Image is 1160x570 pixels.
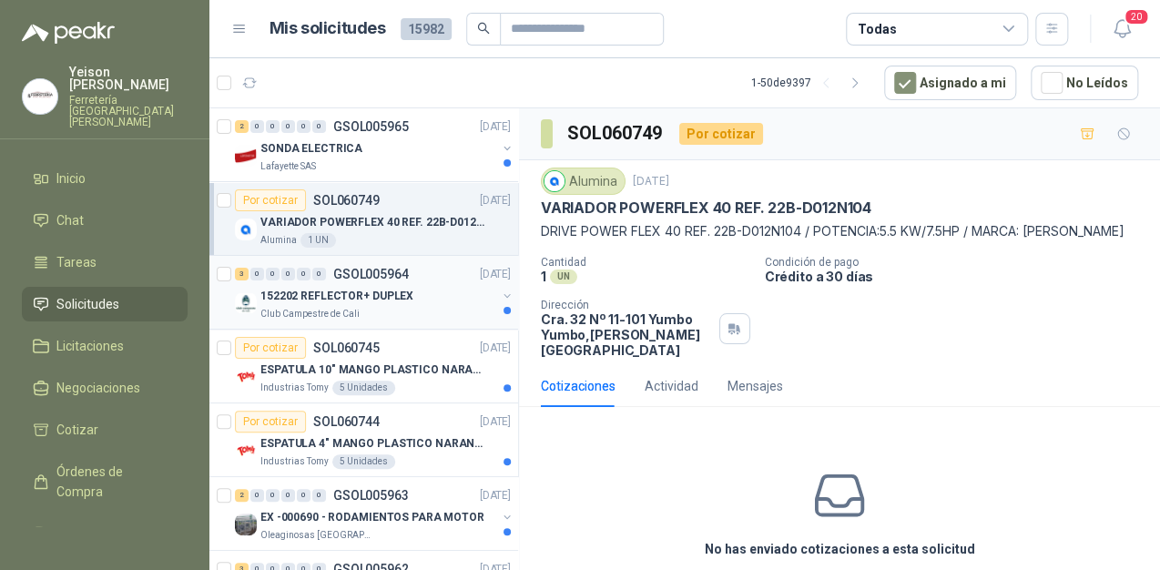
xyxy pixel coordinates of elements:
a: Órdenes de Compra [22,454,188,509]
div: 2 [235,489,249,502]
span: Solicitudes [56,294,119,314]
p: 1 [541,269,546,284]
p: [DATE] [480,192,511,209]
div: Todas [858,19,896,39]
span: Chat [56,210,84,230]
img: Company Logo [235,145,257,167]
div: 5 Unidades [332,381,395,395]
div: 0 [297,268,310,280]
p: [DATE] [480,487,511,504]
h1: Mis solicitudes [270,15,386,42]
div: 1 - 50 de 9397 [751,68,870,97]
img: Company Logo [235,440,257,462]
p: Cra. 32 Nº 11-101 Yumbo Yumbo , [PERSON_NAME][GEOGRAPHIC_DATA] [541,311,712,358]
a: 2 0 0 0 0 0 GSOL005965[DATE] Company LogoSONDA ELECTRICALafayette SAS [235,116,514,174]
div: Mensajes [728,376,783,396]
p: [DATE] [480,340,511,357]
button: Asignado a mi [884,66,1016,100]
div: 0 [266,268,280,280]
p: Club Campestre de Cali [260,307,360,321]
p: SOL060745 [313,341,380,354]
div: 0 [297,489,310,502]
p: Cantidad [541,256,750,269]
div: 2 [235,120,249,133]
a: Negociaciones [22,371,188,405]
p: Dirección [541,299,712,311]
span: 15982 [401,18,452,40]
div: 0 [250,120,264,133]
div: Por cotizar [235,337,306,359]
img: Logo peakr [22,22,115,44]
span: Tareas [56,252,97,272]
div: Por cotizar [679,123,763,145]
div: 0 [266,120,280,133]
div: 0 [266,489,280,502]
span: Cotizar [56,420,98,440]
a: Por cotizarSOL060745[DATE] Company LogoESPATULA 10" MANGO PLASTICO NARANJA MARCA TRUPPERIndustria... [209,330,518,403]
img: Company Logo [235,292,257,314]
div: 3 [235,268,249,280]
img: Company Logo [544,171,565,191]
div: Actividad [645,376,698,396]
span: Remisiones [56,524,124,544]
div: Alumina [541,168,626,195]
p: Yeison [PERSON_NAME] [69,66,188,91]
p: GSOL005964 [333,268,409,280]
div: 1 UN [300,233,336,248]
p: Crédito a 30 días [765,269,1153,284]
div: 0 [250,268,264,280]
p: GSOL005963 [333,489,409,502]
p: Industrias Tomy [260,454,329,469]
a: 3 0 0 0 0 0 GSOL005964[DATE] Company Logo152202 REFLECTOR+ DUPLEXClub Campestre de Cali [235,263,514,321]
p: DRIVE POWER FLEX 40 REF. 22B-D012N104 / POTENCIA:5.5 KW/7.5HP / MARCA: [PERSON_NAME] [541,221,1138,241]
p: [DATE] [633,173,669,190]
span: Inicio [56,168,86,188]
p: VARIADOR POWERFLEX 40 REF. 22B-D012N104 [260,214,487,231]
p: SOL060744 [313,415,380,428]
p: [DATE] [480,118,511,136]
p: Lafayette SAS [260,159,316,174]
button: 20 [1105,13,1138,46]
p: Industrias Tomy [260,381,329,395]
div: 0 [281,489,295,502]
a: Inicio [22,161,188,196]
a: Solicitudes [22,287,188,321]
p: Ferretería [GEOGRAPHIC_DATA][PERSON_NAME] [69,95,188,127]
img: Company Logo [235,366,257,388]
div: UN [550,270,577,284]
p: ESPATULA 10" MANGO PLASTICO NARANJA MARCA TRUPPER [260,361,487,379]
span: search [477,22,490,35]
a: 2 0 0 0 0 0 GSOL005963[DATE] Company LogoEX -000690 - RODAMIENTOS PARA MOTOROleaginosas [GEOGRAPH... [235,484,514,543]
p: SONDA ELECTRICA [260,140,362,158]
a: Remisiones [22,516,188,551]
span: Licitaciones [56,336,124,356]
img: Company Logo [235,219,257,240]
a: Cotizar [22,412,188,447]
div: Por cotizar [235,411,306,433]
p: [DATE] [480,413,511,431]
div: 0 [312,120,326,133]
img: Company Logo [23,79,57,114]
p: EX -000690 - RODAMIENTOS PARA MOTOR [260,509,484,526]
div: Por cotizar [235,189,306,211]
span: 20 [1124,8,1149,25]
p: 152202 REFLECTOR+ DUPLEX [260,288,413,305]
p: Condición de pago [765,256,1153,269]
div: 0 [312,489,326,502]
span: Negociaciones [56,378,140,398]
p: Alumina [260,233,297,248]
div: Cotizaciones [541,376,616,396]
h3: SOL060749 [567,119,665,148]
h3: No has enviado cotizaciones a esta solicitud [705,539,975,559]
p: Oleaginosas [GEOGRAPHIC_DATA][PERSON_NAME] [260,528,375,543]
a: Por cotizarSOL060744[DATE] Company LogoESPATULA 4" MANGO PLASTICO NARANJA MARCA TRUPPERIndustrias... [209,403,518,477]
p: ESPATULA 4" MANGO PLASTICO NARANJA MARCA TRUPPER [260,435,487,453]
a: Licitaciones [22,329,188,363]
div: 0 [250,489,264,502]
p: [DATE] [480,266,511,283]
a: Chat [22,203,188,238]
a: Tareas [22,245,188,280]
div: 0 [281,120,295,133]
a: Por cotizarSOL060749[DATE] Company LogoVARIADOR POWERFLEX 40 REF. 22B-D012N104Alumina1 UN [209,182,518,256]
div: 0 [281,268,295,280]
